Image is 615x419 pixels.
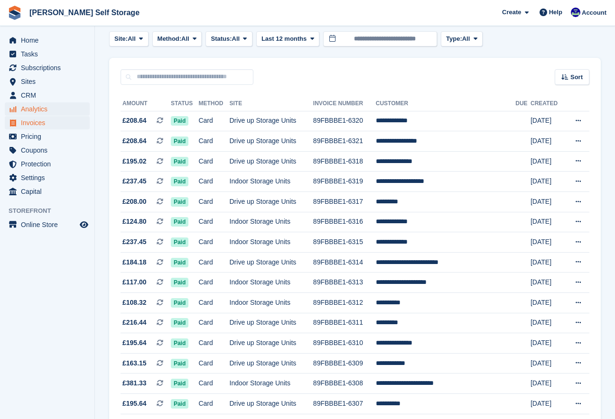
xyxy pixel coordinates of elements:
[5,61,90,74] a: menu
[230,394,313,414] td: Drive up Storage Units
[198,232,229,253] td: Card
[313,373,376,394] td: 89FBBBE1-6308
[502,8,521,17] span: Create
[232,34,240,44] span: All
[122,136,147,146] span: £208.64
[261,34,307,44] span: Last 12 months
[171,399,188,409] span: Paid
[230,252,313,273] td: Drive up Storage Units
[5,89,90,102] a: menu
[313,333,376,354] td: 89FBBBE1-6310
[313,192,376,212] td: 89FBBBE1-6317
[531,232,565,253] td: [DATE]
[21,89,78,102] span: CRM
[5,130,90,143] a: menu
[198,353,229,373] td: Card
[8,6,22,20] img: stora-icon-8386f47178a22dfd0bd8f6a31ec36ba5ce8667c1dd55bd0f319d3a0aa187defe.svg
[531,131,565,152] td: [DATE]
[313,313,376,333] td: 89FBBBE1-6311
[570,73,583,82] span: Sort
[446,34,462,44] span: Type:
[21,157,78,171] span: Protection
[313,111,376,131] td: 89FBBBE1-6320
[515,96,531,111] th: Due
[21,47,78,61] span: Tasks
[128,34,136,44] span: All
[171,197,188,207] span: Paid
[5,34,90,47] a: menu
[313,212,376,232] td: 89FBBBE1-6316
[230,172,313,192] td: Indoor Storage Units
[230,333,313,354] td: Drive up Storage Units
[171,217,188,227] span: Paid
[441,31,483,47] button: Type: All
[198,313,229,333] td: Card
[171,379,188,388] span: Paid
[5,47,90,61] a: menu
[21,61,78,74] span: Subscriptions
[152,31,202,47] button: Method: All
[21,102,78,116] span: Analytics
[313,394,376,414] td: 89FBBBE1-6307
[205,31,252,47] button: Status: All
[122,217,147,227] span: £124.80
[376,96,515,111] th: Customer
[5,75,90,88] a: menu
[171,237,188,247] span: Paid
[313,252,376,273] td: 89FBBBE1-6314
[198,131,229,152] td: Card
[531,151,565,172] td: [DATE]
[313,96,376,111] th: Invoice Number
[313,232,376,253] td: 89FBBBE1-6315
[26,5,143,20] a: [PERSON_NAME] Self Storage
[531,333,565,354] td: [DATE]
[171,137,188,146] span: Paid
[21,171,78,184] span: Settings
[109,31,149,47] button: Site: All
[531,373,565,394] td: [DATE]
[313,353,376,373] td: 89FBBBE1-6309
[171,338,188,348] span: Paid
[122,318,147,328] span: £216.44
[198,96,229,111] th: Method
[313,151,376,172] td: 89FBBBE1-6318
[122,277,147,287] span: £117.00
[198,172,229,192] td: Card
[531,252,565,273] td: [DATE]
[198,394,229,414] td: Card
[122,116,147,126] span: £208.64
[9,206,94,216] span: Storefront
[582,8,606,18] span: Account
[21,130,78,143] span: Pricing
[171,116,188,126] span: Paid
[21,218,78,231] span: Online Store
[5,116,90,129] a: menu
[230,131,313,152] td: Drive up Storage Units
[121,96,171,111] th: Amount
[198,151,229,172] td: Card
[122,257,147,267] span: £184.18
[198,293,229,313] td: Card
[462,34,470,44] span: All
[21,144,78,157] span: Coupons
[531,273,565,293] td: [DATE]
[531,394,565,414] td: [DATE]
[78,219,90,230] a: Preview store
[5,171,90,184] a: menu
[21,75,78,88] span: Sites
[230,111,313,131] td: Drive up Storage Units
[198,252,229,273] td: Card
[122,338,147,348] span: £195.64
[122,358,147,368] span: £163.15
[531,353,565,373] td: [DATE]
[230,212,313,232] td: Indoor Storage Units
[5,144,90,157] a: menu
[171,96,198,111] th: Status
[549,8,562,17] span: Help
[5,185,90,198] a: menu
[230,293,313,313] td: Indoor Storage Units
[230,151,313,172] td: Drive up Storage Units
[122,237,147,247] span: £237.45
[531,293,565,313] td: [DATE]
[171,177,188,186] span: Paid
